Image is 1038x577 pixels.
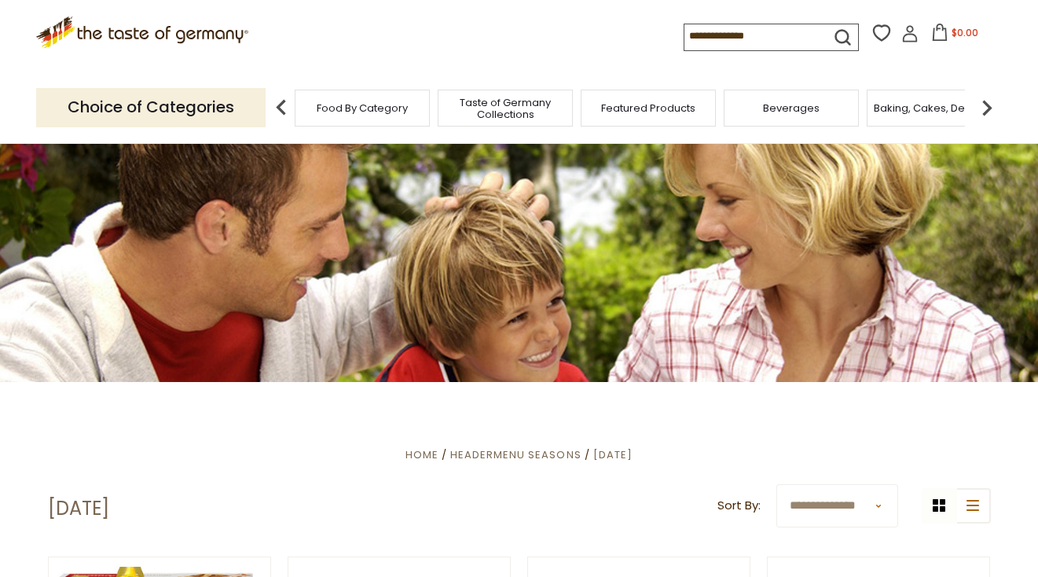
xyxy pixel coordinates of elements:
[971,92,1003,123] img: next arrow
[450,447,581,462] a: HeaderMenu Seasons
[601,102,695,114] a: Featured Products
[922,24,988,47] button: $0.00
[36,88,266,127] p: Choice of Categories
[266,92,297,123] img: previous arrow
[763,102,820,114] a: Beverages
[442,97,568,120] a: Taste of Germany Collections
[717,496,761,516] label: Sort By:
[874,102,996,114] a: Baking, Cakes, Desserts
[593,447,633,462] a: [DATE]
[48,497,109,520] h1: [DATE]
[405,447,438,462] a: Home
[952,26,978,39] span: $0.00
[317,102,408,114] a: Food By Category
